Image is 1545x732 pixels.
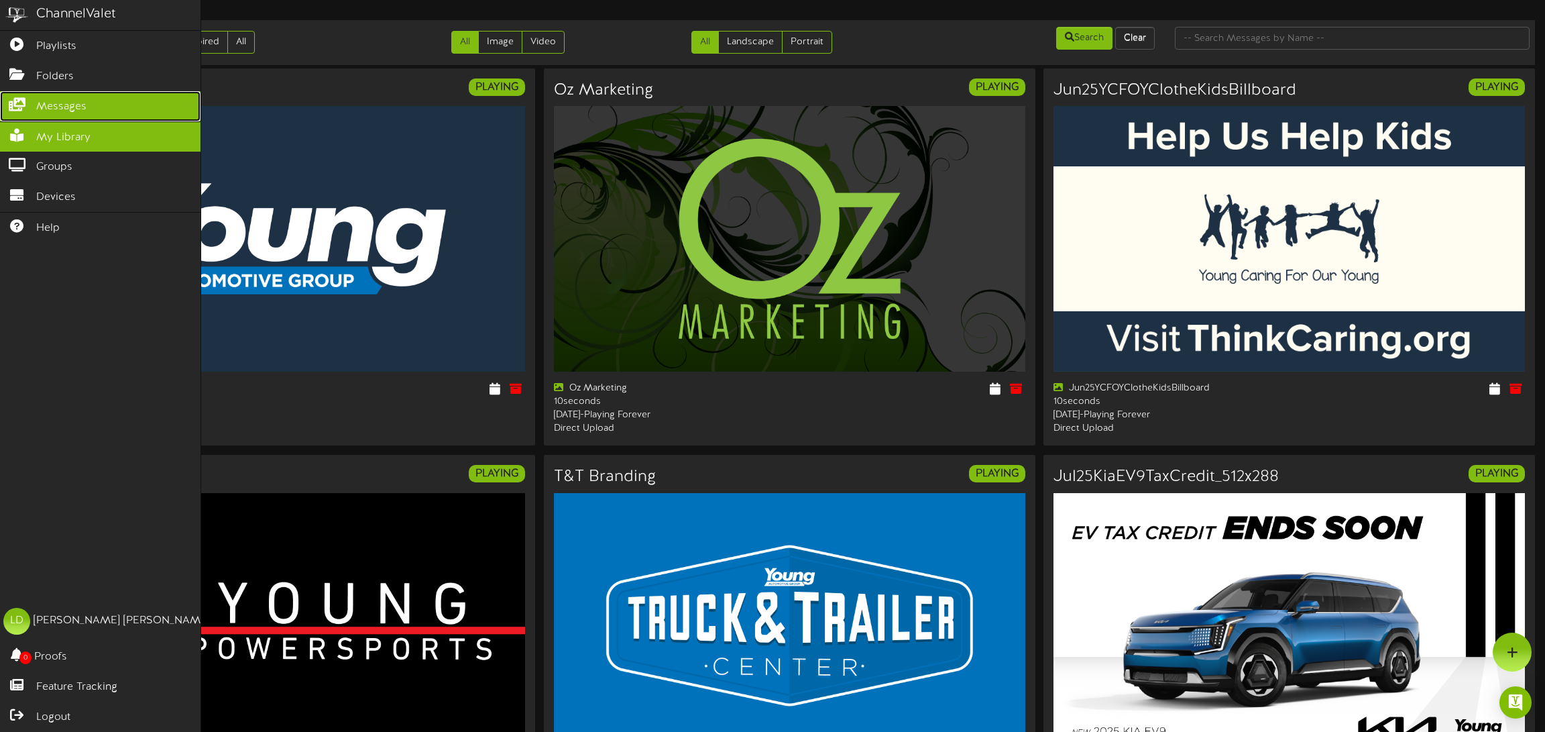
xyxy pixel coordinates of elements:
[475,81,518,93] strong: PLAYING
[36,5,116,24] div: ChannelValet
[34,613,210,629] div: [PERSON_NAME] [PERSON_NAME]
[19,651,32,664] span: 0
[522,31,565,54] a: Video
[1475,468,1518,480] strong: PLAYING
[554,382,780,395] div: Oz Marketing
[554,106,1025,371] img: ec7027d0-5c06-4c12-b905-1b6ee9059e19.png
[1475,81,1518,93] strong: PLAYING
[36,221,60,236] span: Help
[691,31,719,54] a: All
[976,468,1019,480] strong: PLAYING
[36,680,117,695] span: Feature Tracking
[976,81,1019,93] strong: PLAYING
[3,608,30,635] div: LD
[54,106,525,371] img: db339e9c-2cfa-4244-a51d-f6cdf4951f09.png
[554,422,780,435] div: Direct Upload
[554,468,656,486] h3: T&T Branding
[718,31,783,54] a: Landscape
[1053,382,1279,395] div: Jun25YCFOYClotheKidsBillboard
[36,99,87,115] span: Messages
[554,82,653,99] h3: Oz Marketing
[36,69,74,85] span: Folders
[782,31,832,54] a: Portrait
[34,649,67,665] span: Proofs
[227,31,255,54] a: All
[1499,686,1532,719] div: Open Intercom Messenger
[36,39,76,54] span: Playlists
[1175,27,1530,50] input: -- Search Messages by Name --
[36,710,70,725] span: Logout
[178,31,228,54] a: Expired
[1053,468,1279,486] h3: Jul25KiaEV9TaxCredit_512x288
[1053,82,1296,99] h3: Jun25YCFOYClotheKidsBillboard
[554,395,780,409] div: 10 seconds
[36,160,72,175] span: Groups
[451,31,479,54] a: All
[36,130,91,146] span: My Library
[1053,422,1279,435] div: Direct Upload
[478,31,522,54] a: Image
[1056,27,1112,50] button: Search
[1053,395,1279,409] div: 10 seconds
[554,409,780,422] div: [DATE] - Playing Forever
[1053,106,1525,371] img: acd21dd7-7a95-487a-972a-2afe6f3465e4.png
[475,468,518,480] strong: PLAYING
[1115,27,1155,50] button: Clear
[36,190,76,205] span: Devices
[1053,409,1279,422] div: [DATE] - Playing Forever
